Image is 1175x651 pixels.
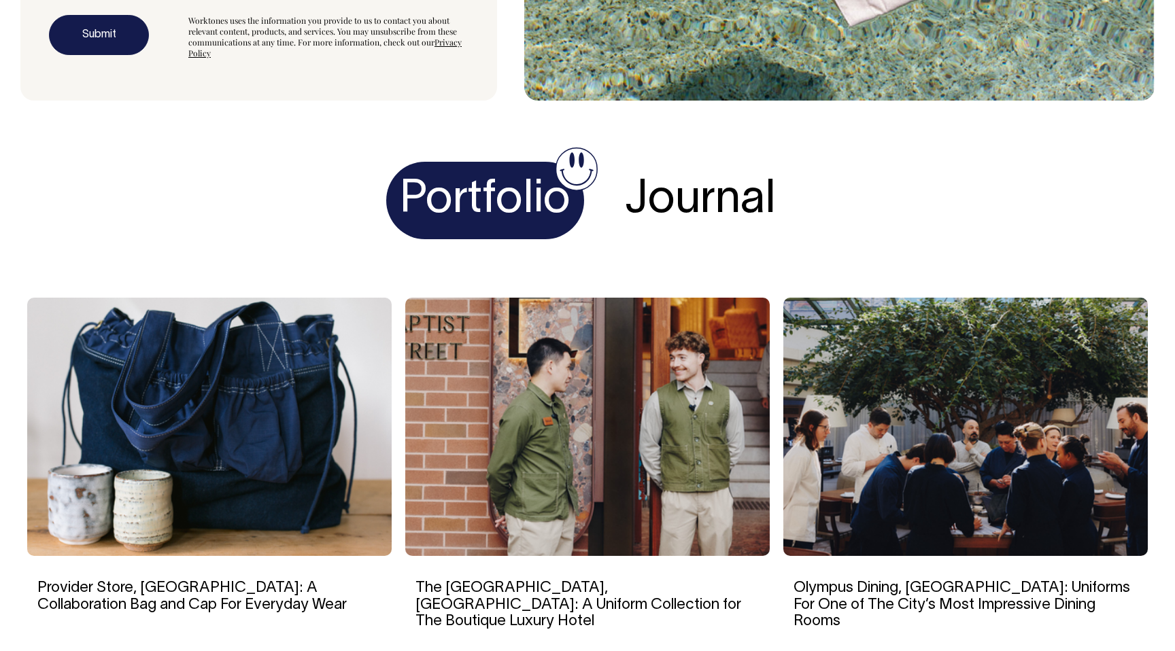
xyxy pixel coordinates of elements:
[783,298,1148,556] img: Olympus Dining, Sydney: Uniforms For One of The City’s Most Impressive Dining Rooms
[405,298,770,556] img: The EVE Hotel, Sydney: A Uniform Collection for The Boutique Luxury Hotel
[611,162,789,240] h1: Journal
[794,581,1130,627] a: Olympus Dining, [GEOGRAPHIC_DATA]: Uniforms For One of The City’s Most Impressive Dining Rooms
[49,15,149,56] button: Submit
[37,581,347,611] a: Provider Store, [GEOGRAPHIC_DATA]: A Collaboration Bag and Cap For Everyday Wear
[27,298,392,556] img: Provider Store, Sydney: A Collaboration Bag and Cap For Everyday Wear
[188,15,469,58] div: Worktones uses the information you provide to us to contact you about relevant content, products,...
[415,581,741,627] a: The [GEOGRAPHIC_DATA], [GEOGRAPHIC_DATA]: A Uniform Collection for The Boutique Luxury Hotel
[188,37,462,58] a: Privacy Policy
[386,162,584,240] h1: Portfolio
